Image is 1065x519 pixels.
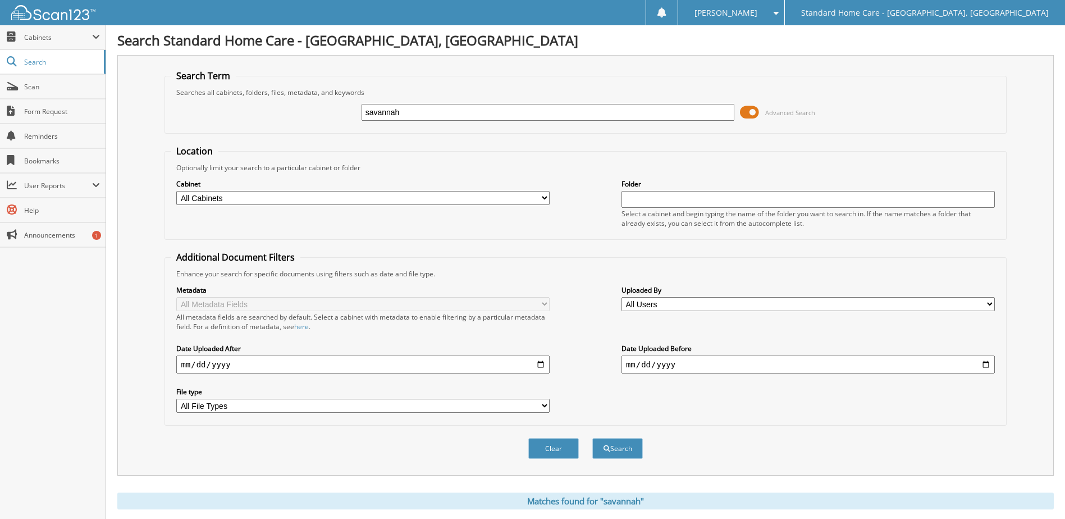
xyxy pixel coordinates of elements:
legend: Location [171,145,218,157]
div: Matches found for "savannah" [117,493,1054,509]
span: [PERSON_NAME] [694,10,757,16]
label: Date Uploaded After [176,344,550,353]
img: scan123-logo-white.svg [11,5,95,20]
span: Reminders [24,131,100,141]
div: Searches all cabinets, folders, files, metadata, and keywords [171,88,1000,97]
label: Uploaded By [621,285,995,295]
span: Form Request [24,107,100,116]
button: Search [592,438,643,459]
span: Help [24,206,100,215]
div: Optionally limit your search to a particular cabinet or folder [171,163,1000,172]
div: Select a cabinet and begin typing the name of the folder you want to search in. If the name match... [621,209,995,228]
legend: Search Term [171,70,236,82]
legend: Additional Document Filters [171,251,300,263]
h1: Search Standard Home Care - [GEOGRAPHIC_DATA], [GEOGRAPHIC_DATA] [117,31,1054,49]
a: here [294,322,309,331]
label: File type [176,387,550,397]
div: All metadata fields are searched by default. Select a cabinet with metadata to enable filtering b... [176,312,550,331]
label: Folder [621,179,995,189]
div: Enhance your search for specific documents using filters such as date and file type. [171,269,1000,279]
label: Cabinet [176,179,550,189]
input: start [176,356,550,374]
span: Announcements [24,230,100,240]
span: Standard Home Care - [GEOGRAPHIC_DATA], [GEOGRAPHIC_DATA] [801,10,1049,16]
label: Metadata [176,285,550,295]
span: Search [24,57,98,67]
span: Bookmarks [24,156,100,166]
span: Advanced Search [765,108,815,117]
label: Date Uploaded Before [621,344,995,353]
button: Clear [528,438,579,459]
input: end [621,356,995,374]
span: Scan [24,82,100,92]
div: 1 [92,231,101,240]
span: User Reports [24,181,92,190]
span: Cabinets [24,33,92,42]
